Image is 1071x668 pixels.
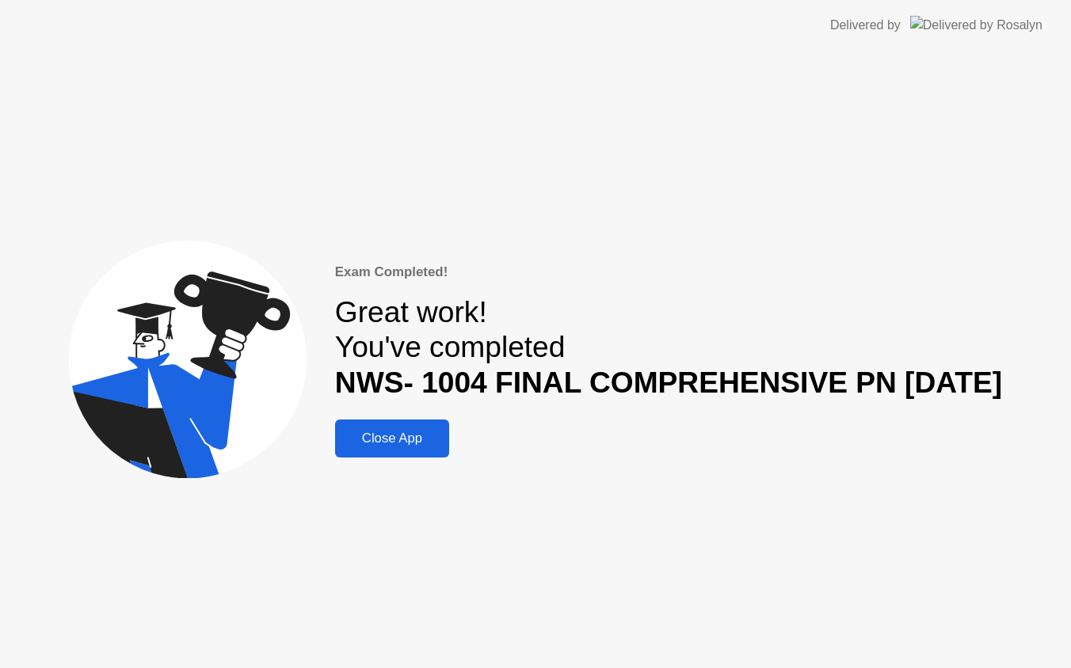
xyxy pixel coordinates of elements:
div: Delivered by [830,16,901,35]
b: NWS- 1004 FINAL COMPREHENSIVE PN [DATE] [335,366,1002,399]
div: Close App [340,431,444,446]
img: Delivered by Rosalyn [910,16,1042,34]
div: Great work! You've completed [335,294,1002,400]
button: Close App [335,419,449,457]
div: Exam Completed! [335,262,1002,282]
